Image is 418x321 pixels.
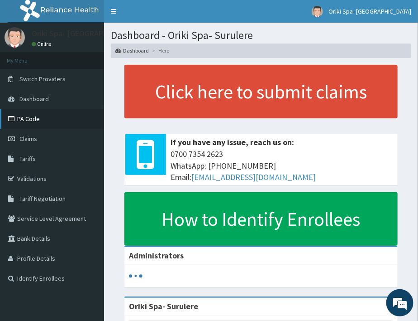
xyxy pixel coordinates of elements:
a: Dashboard [115,47,149,54]
a: Online [32,41,53,47]
img: User Image [312,6,323,17]
p: Oriki Spa- [GEOGRAPHIC_DATA] [32,29,142,38]
span: 0700 7354 2623 WhatsApp: [PHONE_NUMBER] Email: [171,148,393,183]
span: Tariff Negotiation [19,195,66,203]
span: Tariffs [19,155,36,163]
span: Dashboard [19,95,49,103]
a: How to Identify Enrollees [124,192,398,246]
img: User Image [5,27,25,48]
b: If you have any issue, reach us on: [171,137,294,147]
b: Administrators [129,250,184,261]
strong: Oriki Spa- Surulere [129,301,198,311]
li: Here [150,47,169,54]
svg: audio-loading [129,269,142,283]
h1: Dashboard - Oriki Spa- Surulere [111,29,411,41]
a: Click here to submit claims [124,65,398,118]
a: [EMAIL_ADDRESS][DOMAIN_NAME] [191,172,316,182]
span: Oriki Spa- [GEOGRAPHIC_DATA] [328,7,411,15]
span: Claims [19,135,37,143]
span: Switch Providers [19,75,66,83]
